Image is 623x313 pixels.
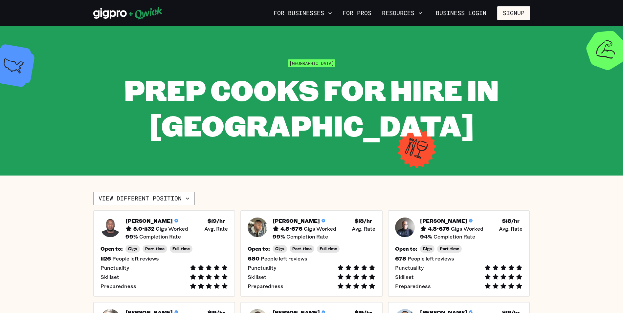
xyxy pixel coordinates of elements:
[420,218,467,224] h5: [PERSON_NAME]
[355,218,372,224] h5: $ 18 /hr
[497,6,530,20] button: Signup
[204,225,228,232] span: Avg. Rate
[408,255,454,262] span: People left reviews
[261,255,307,262] span: People left reviews
[395,283,431,289] span: Preparedness
[388,210,530,297] button: Pro headshot[PERSON_NAME]4.8•675Gigs Worked$18/hr Avg. Rate94%Completion RateOpen to:GigsPart-tim...
[128,246,137,251] span: Gigs
[93,210,235,297] button: Pro headshot[PERSON_NAME]5.0•1132Gigs Worked$19/hr Avg. Rate99%Completion RateOpen to:GigsPart-ti...
[292,246,312,251] span: Part-time
[248,274,266,280] span: Skillset
[423,246,432,251] span: Gigs
[248,218,267,237] img: Pro headshot
[248,245,270,252] h5: Open to:
[379,8,425,19] button: Resources
[288,59,335,67] span: [GEOGRAPHIC_DATA]
[100,274,119,280] span: Skillset
[125,218,173,224] h5: [PERSON_NAME]
[100,218,120,237] img: Pro headshot
[304,225,336,232] span: Gigs Worked
[451,225,483,232] span: Gigs Worked
[340,8,374,19] a: For Pros
[139,233,181,240] span: Completion Rate
[208,218,225,224] h5: $ 19 /hr
[440,246,459,251] span: Part-time
[240,210,383,297] button: Pro headshot[PERSON_NAME]4.8•676Gigs Worked$18/hr Avg. Rate99%Completion RateOpen to:GigsPart-tim...
[395,255,406,262] h5: 678
[502,218,520,224] h5: $ 18 /hr
[133,225,154,232] h5: 5.0 • 1132
[172,246,190,251] span: Full-time
[286,233,328,240] span: Completion Rate
[395,274,414,280] span: Skillset
[100,283,136,289] span: Preparedness
[124,71,499,144] span: Prep Cooks for Hire in [GEOGRAPHIC_DATA]
[156,225,188,232] span: Gigs Worked
[100,245,123,252] h5: Open to:
[395,245,417,252] h5: Open to:
[499,225,523,232] span: Avg. Rate
[395,264,424,271] span: Punctuality
[430,6,492,20] a: Business Login
[248,255,259,262] h5: 680
[428,225,450,232] h5: 4.8 • 675
[352,225,375,232] span: Avg. Rate
[93,192,195,205] button: View different position
[125,233,138,240] h5: 99 %
[100,255,111,262] h5: 1126
[273,233,285,240] h5: 99 %
[112,255,159,262] span: People left reviews
[275,246,284,251] span: Gigs
[280,225,302,232] h5: 4.8 • 676
[395,218,415,237] img: Pro headshot
[100,264,129,271] span: Punctuality
[145,246,165,251] span: Part-time
[271,8,335,19] button: For Businesses
[273,218,320,224] h5: [PERSON_NAME]
[248,283,283,289] span: Preparedness
[420,233,432,240] h5: 94 %
[434,233,475,240] span: Completion Rate
[320,246,337,251] span: Full-time
[248,264,276,271] span: Punctuality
